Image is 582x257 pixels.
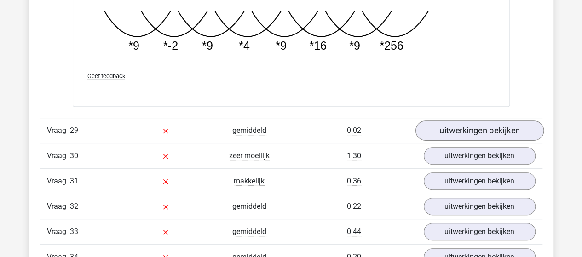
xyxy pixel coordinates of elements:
[415,120,543,141] a: uitwerkingen bekijken
[234,177,265,186] span: makkelijk
[424,198,536,215] a: uitwerkingen bekijken
[70,151,78,160] span: 30
[347,177,361,186] span: 0:36
[232,126,266,135] span: gemiddeld
[424,172,536,190] a: uitwerkingen bekijken
[70,202,78,211] span: 32
[47,226,70,237] span: Vraag
[87,73,125,80] span: Geef feedback
[232,227,266,236] span: gemiddeld
[229,151,270,160] span: zeer moeilijk
[347,227,361,236] span: 0:44
[347,151,361,160] span: 1:30
[70,177,78,185] span: 31
[424,223,536,240] a: uitwerkingen bekijken
[47,150,70,161] span: Vraag
[70,227,78,236] span: 33
[347,126,361,135] span: 0:02
[70,126,78,135] span: 29
[47,201,70,212] span: Vraag
[424,147,536,165] a: uitwerkingen bekijken
[232,202,266,211] span: gemiddeld
[47,125,70,136] span: Vraag
[347,202,361,211] span: 0:22
[47,176,70,187] span: Vraag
